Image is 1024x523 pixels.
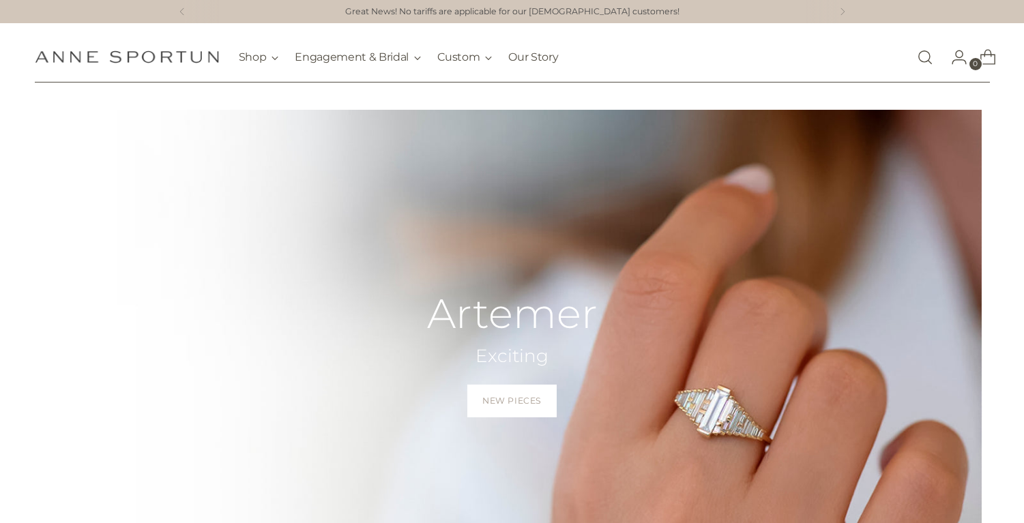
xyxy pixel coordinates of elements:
[969,44,996,71] a: Open cart modal
[239,42,279,72] button: Shop
[467,385,557,417] a: New Pieces
[35,50,219,63] a: Anne Sportun Fine Jewellery
[295,42,421,72] button: Engagement & Bridal
[345,5,679,18] a: Great News! No tariffs are applicable for our [DEMOGRAPHIC_DATA] customers!
[427,291,598,336] h2: Artemer
[940,44,967,71] a: Go to the account page
[911,44,939,71] a: Open search modal
[508,42,558,72] a: Our Story
[969,58,982,70] span: 0
[437,42,492,72] button: Custom
[482,395,542,407] span: New Pieces
[427,344,598,368] h2: Exciting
